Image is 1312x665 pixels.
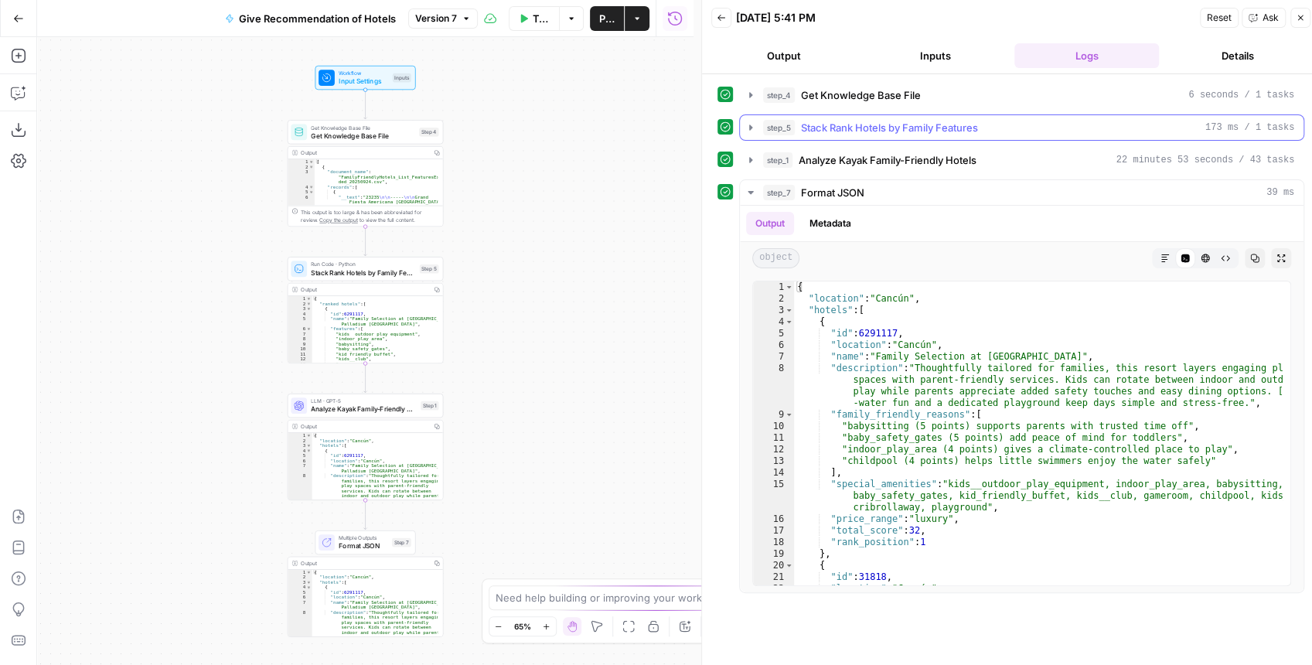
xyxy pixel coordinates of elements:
div: 3 [288,169,314,185]
div: 5 [288,590,312,595]
div: 22 [753,583,794,595]
span: Toggle code folding, rows 1 through 321 [306,433,312,438]
div: 1 [288,159,314,165]
span: Get Knowledge Base File [311,124,415,131]
span: step_5 [763,120,795,135]
button: Reset [1200,8,1239,28]
g: Edge from start to step_4 [364,90,367,119]
div: 6 [288,458,312,463]
span: Stack Rank Hotels by Family Features [311,268,415,278]
div: 6 [288,595,312,600]
span: 39 ms [1266,186,1294,199]
div: 1 [288,570,312,575]
span: Toggle code folding, rows 4 through 19 [306,448,312,453]
span: LLM · GPT-5 [311,397,417,405]
div: 4 [288,448,312,453]
div: This output is too large & has been abbreviated for review. to view the full content. [301,208,438,224]
span: Multiple Outputs [339,534,388,541]
button: Output [711,43,857,68]
div: 4 [288,184,314,189]
div: Multiple OutputsFormat JSONStep 7Output{ "location":"Cancún", "hotels":[ { "id":6291117, "locatio... [288,530,444,637]
span: Give Recommendation of Hotels [239,11,396,26]
span: Toggle code folding, rows 6 through 18 [306,326,312,332]
button: Test Data [509,6,559,31]
span: Publish [599,11,615,26]
div: 2 [288,301,312,306]
span: Test Data [533,11,550,26]
div: 7 [753,351,794,363]
span: Toggle code folding, rows 3 through 59 [306,306,312,312]
div: 8 [753,363,794,409]
div: Output [301,422,428,430]
div: Step 7 [392,538,411,547]
span: Version 7 [415,12,457,26]
div: Step 1 [421,401,438,411]
div: 9 [288,341,312,346]
button: Output [746,212,794,235]
span: Get Knowledge Base File [801,87,921,103]
button: Give Recommendation of Hotels [216,6,405,31]
button: Metadata [800,212,860,235]
span: step_7 [763,185,795,200]
div: Step 4 [419,128,438,137]
span: Run Code · Python [311,261,415,268]
span: Analyze Kayak Family-Friendly Hotels [311,404,417,414]
span: step_4 [763,87,795,103]
div: 8 [288,610,312,656]
div: 13 [753,455,794,467]
div: 8 [288,336,312,342]
span: 22 minutes 53 seconds / 43 tasks [1116,153,1294,167]
div: 10 [288,346,312,352]
button: 39 ms [740,180,1303,205]
button: Inputs [863,43,1008,68]
span: Toggle code folding, rows 20 through 35 [785,560,793,571]
span: Toggle code folding, rows 3 through 319 [306,580,312,585]
div: Output [301,559,428,567]
span: Toggle code folding, rows 5 through 23 [308,189,314,195]
div: 3 [288,306,312,312]
span: Toggle code folding, rows 9 through 14 [785,409,793,421]
span: Toggle code folding, rows 2 through 833 [306,301,312,306]
button: 22 minutes 53 seconds / 43 tasks [740,148,1303,172]
div: 6 [288,194,314,260]
div: 12 [288,356,312,362]
div: 2 [753,293,794,305]
div: 12 [753,444,794,455]
span: 6 seconds / 1 tasks [1188,88,1294,102]
div: 21 [753,571,794,583]
span: Toggle code folding, rows 1 through 321 [785,281,793,293]
span: Analyze Kayak Family-Friendly Hotels [799,152,976,168]
div: 17 [753,525,794,537]
div: 18 [753,537,794,548]
div: 6 [753,339,794,351]
button: Logs [1014,43,1160,68]
div: LLM · GPT-5Analyze Kayak Family-Friendly HotelsStep 1Output{ "location":"Cancún", "hotels":[ { "i... [288,394,444,500]
span: step_1 [763,152,792,168]
span: Toggle code folding, rows 1 through 865 [306,296,312,302]
span: Toggle code folding, rows 1 through 321 [306,570,312,575]
span: Format JSON [801,185,864,200]
span: 65% [514,620,531,633]
div: 5 [753,328,794,339]
span: Input Settings [339,77,388,87]
div: 5 [288,453,312,459]
div: 13 [288,361,312,367]
div: 5 [288,189,314,195]
span: Ask [1263,11,1279,25]
div: 11 [288,351,312,356]
div: 19 [753,548,794,560]
div: 7 [288,600,312,610]
g: Edge from step_4 to step_5 [364,227,367,256]
div: 1 [288,296,312,302]
div: Step 5 [420,264,439,274]
button: 6 seconds / 1 tasks [740,83,1303,107]
div: Output [301,148,428,156]
div: 39 ms [740,206,1303,592]
div: 11 [753,432,794,444]
span: Workflow [339,69,388,77]
span: Toggle code folding, rows 2 through 2343 [308,164,314,169]
button: 173 ms / 1 tasks [740,115,1303,140]
div: 7 [288,463,312,473]
div: Inputs [393,73,411,83]
div: Output [301,285,428,293]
